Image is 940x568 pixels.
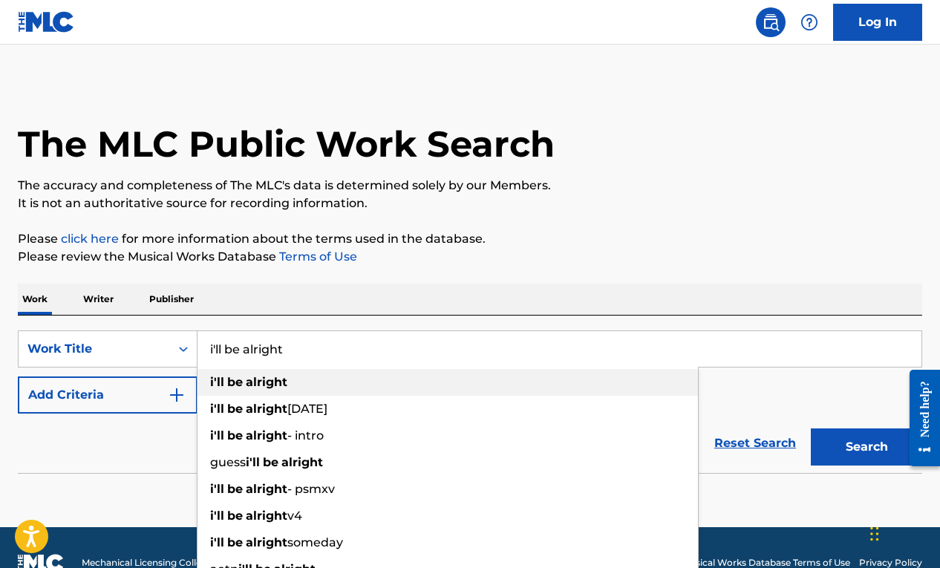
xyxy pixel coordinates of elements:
[145,284,198,315] p: Publisher
[762,13,780,31] img: search
[287,402,327,416] span: [DATE]
[246,509,287,523] strong: alright
[210,455,246,469] span: guess
[210,482,224,496] strong: i'll
[227,509,243,523] strong: be
[281,455,323,469] strong: alright
[246,428,287,443] strong: alright
[18,230,922,248] p: Please for more information about the terms used in the database.
[756,7,786,37] a: Public Search
[287,428,324,443] span: - intro
[18,177,922,195] p: The accuracy and completeness of The MLC's data is determined solely by our Members.
[18,284,52,315] p: Work
[263,455,278,469] strong: be
[246,455,260,469] strong: i'll
[246,402,287,416] strong: alright
[794,7,824,37] div: Help
[898,359,940,478] iframe: Resource Center
[227,402,243,416] strong: be
[210,375,224,389] strong: i'll
[811,428,922,466] button: Search
[18,195,922,212] p: It is not an authoritative source for recording information.
[18,11,75,33] img: MLC Logo
[276,249,357,264] a: Terms of Use
[168,386,186,404] img: 9d2ae6d4665cec9f34b9.svg
[227,535,243,549] strong: be
[800,13,818,31] img: help
[287,535,343,549] span: someday
[61,232,119,246] a: click here
[18,122,555,166] h1: The MLC Public Work Search
[707,427,803,460] a: Reset Search
[79,284,118,315] p: Writer
[227,428,243,443] strong: be
[18,376,198,414] button: Add Criteria
[210,402,224,416] strong: i'll
[287,482,335,496] span: - psmxv
[210,428,224,443] strong: i'll
[287,509,302,523] span: v4
[246,535,287,549] strong: alright
[246,482,287,496] strong: alright
[210,509,224,523] strong: i'll
[227,482,243,496] strong: be
[866,497,940,568] iframe: Chat Widget
[833,4,922,41] a: Log In
[27,340,161,358] div: Work Title
[210,535,224,549] strong: i'll
[18,330,922,473] form: Search Form
[227,375,243,389] strong: be
[18,248,922,266] p: Please review the Musical Works Database
[246,375,287,389] strong: alright
[870,512,879,556] div: Drag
